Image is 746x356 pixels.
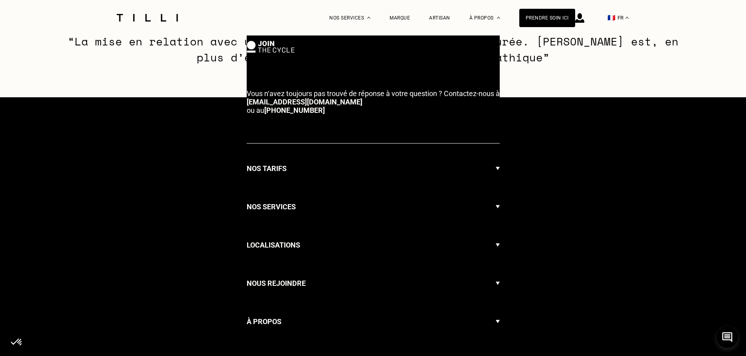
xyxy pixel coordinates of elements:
[247,41,295,53] img: logo Join The Cycle
[496,194,500,220] img: Flèche menu déroulant
[496,155,500,182] img: Flèche menu déroulant
[264,106,325,114] a: [PHONE_NUMBER]
[247,277,306,289] h3: Nous rejoindre
[496,309,500,335] img: Flèche menu déroulant
[496,232,500,258] img: Flèche menu déroulant
[429,15,450,21] a: Artisan
[247,89,500,98] span: Vous n‘avez toujours pas trouvé de réponse à votre question ? Contactez-nous à
[496,270,500,297] img: Flèche menu déroulant
[247,89,500,114] p: ou au
[54,33,692,65] p: “La mise en relation avec une professionnelle m’a beaucoup rassurée. [PERSON_NAME] est, en plus d...
[607,14,615,22] span: 🇫🇷
[247,239,300,251] h3: Localisations
[367,17,370,19] img: Menu déroulant
[247,98,362,106] a: [EMAIL_ADDRESS][DOMAIN_NAME]
[390,15,410,21] a: Marque
[575,13,584,23] img: icône connexion
[497,17,500,19] img: Menu déroulant à propos
[247,201,296,213] h3: Nos services
[247,316,281,328] h3: À propos
[625,17,629,19] img: menu déroulant
[247,163,287,175] h3: Nos tarifs
[519,9,575,27] a: Prendre soin ici
[114,14,181,22] img: Logo du service de couturière Tilli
